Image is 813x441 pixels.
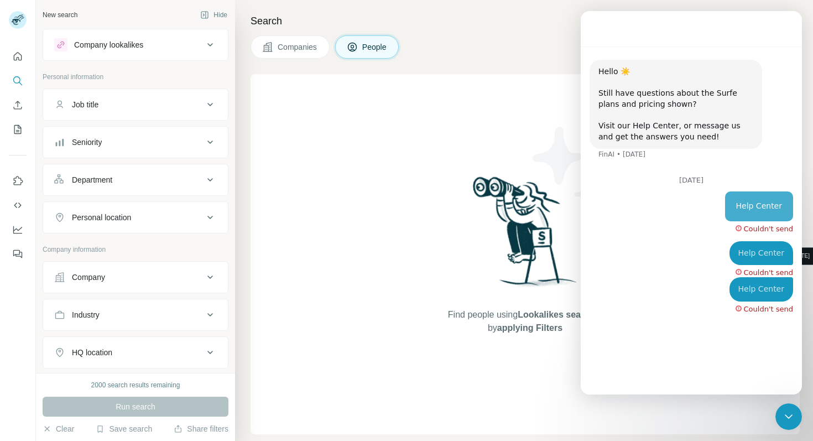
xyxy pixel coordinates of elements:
img: Surfe Illustration - Woman searching with binoculars [468,174,583,297]
div: Company [72,272,105,283]
button: Share filters [174,423,228,434]
div: Company lookalikes [74,39,143,50]
div: New search [43,10,77,20]
button: Enrich CSV [9,95,27,115]
div: HQ location [72,347,112,358]
div: Seniority [72,137,102,148]
h4: Search [251,13,800,29]
button: Feedback [9,244,27,264]
span: People [362,41,388,53]
button: Hide [192,7,235,23]
button: Industry [43,302,228,328]
button: My lists [9,120,27,139]
span: applying Filters [497,323,562,333]
button: Save search [96,423,152,434]
button: Dashboard [9,220,27,240]
button: Company lookalikes [43,32,228,58]
button: Quick start [9,46,27,66]
button: HQ location [43,339,228,366]
button: Personal location [43,204,228,231]
button: Job title [43,91,228,118]
div: Department [72,174,112,185]
iframe: Intercom live chat [581,11,802,395]
button: Clear [43,423,74,434]
div: Personal location [72,212,131,223]
button: Seniority [43,129,228,155]
button: Company [43,264,228,290]
div: 2000 search results remaining [91,380,180,390]
p: Company information [43,245,228,255]
div: Industry [72,309,100,320]
iframe: Intercom live chat [775,403,802,430]
span: Lookalikes search [518,310,595,319]
div: Job title [72,99,98,110]
button: Use Surfe API [9,195,27,215]
span: Find people using or by [436,308,613,335]
button: Department [43,167,228,193]
span: Companies [278,41,318,53]
img: Surfe Illustration - Stars [525,118,625,218]
p: Personal information [43,72,228,82]
button: Search [9,71,27,91]
button: Use Surfe on LinkedIn [9,171,27,191]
